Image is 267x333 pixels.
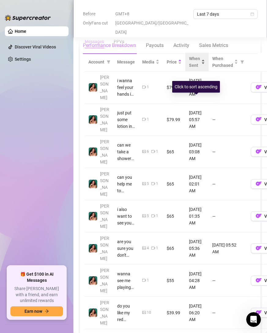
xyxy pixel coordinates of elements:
[100,107,109,132] span: [PERSON_NAME]
[163,71,185,104] td: $79.99
[9,207,21,211] span: Home
[6,54,109,60] p: Getting Started
[15,29,26,34] a: Home
[246,312,261,327] iframe: Intercom live chat
[89,212,97,220] img: Jasmine
[31,191,61,216] button: Messages
[142,246,146,250] span: picture
[163,53,185,71] th: Price
[6,69,26,76] span: 5 articles
[256,245,262,251] img: OF
[89,180,97,188] img: Jasmine
[139,53,163,71] th: Media
[151,246,155,250] span: video-camera
[147,149,149,155] div: 6
[89,83,97,92] img: Jasmine
[117,77,135,98] div: i wanna feel your hands in my whole body specially in my pussy babe💦🥵 im getting wet 🥵
[10,286,63,304] span: Share [PERSON_NAME] with a friend, and earn unlimited rewards
[185,200,209,232] td: [DATE] 01:35 AM
[240,60,244,64] span: filter
[6,187,109,193] p: Billing
[209,168,247,200] td: —
[163,265,185,297] td: $55
[6,125,109,138] p: Learn about the Supercreator platform and its features
[117,270,135,291] div: wanna see me playing my tits 🥵💦
[209,53,247,71] th: When Purchased
[89,308,97,317] img: Jasmine
[4,16,118,28] div: Search for helpSearch for help
[147,213,149,219] div: 5
[147,181,149,187] div: 5
[199,42,228,49] div: Sales Metrics
[147,310,151,316] div: 10
[117,206,135,226] div: i also want to see your dick babe and put it in my tits 🥵💦
[156,181,158,187] div: 1
[61,191,92,216] button: Help
[250,12,254,16] span: calendar
[185,53,209,71] th: When Sent
[156,245,158,251] div: 1
[5,15,51,21] img: logo-BBDzfeDw.svg
[10,271,63,283] span: 🎁 Get $100 in AI Messages
[185,297,209,329] td: [DATE] 06:20 AM
[117,174,135,194] div: can you help me to massage my tits babe while i suck your big dick babe 💦🍆🥵
[185,232,209,265] td: [DATE] 05:36 AM
[142,59,154,65] span: Media
[173,42,189,49] div: Activity
[45,309,49,313] span: arrow-right
[185,168,209,200] td: [DATE] 02:01 AM
[163,136,185,168] td: $65
[185,136,209,168] td: [DATE] 03:08 AM
[256,84,262,90] img: OF
[151,214,155,218] span: video-camera
[256,181,262,187] img: OF
[6,155,109,162] p: Frequently Asked Questions
[142,117,146,121] span: video-camera
[100,268,109,293] span: [PERSON_NAME]
[151,182,155,186] span: video-camera
[89,147,97,156] img: Jasmine
[6,101,26,107] span: 3 articles
[106,57,112,67] span: filter
[189,55,200,69] span: When Sent
[115,9,190,37] span: GMT+8 [GEOGRAPHIC_DATA]/[GEOGRAPHIC_DATA]
[151,150,155,153] span: video-camera
[256,277,262,283] img: OF
[117,142,135,162] div: can we take a shower babe ? [PERSON_NAME]na join me here 💦🥵 im so horny rn babe i want to suck yo...
[142,182,146,186] span: picture
[15,57,31,62] a: Settings
[167,59,177,65] span: Price
[147,117,149,122] div: 1
[6,62,109,68] p: Onboarding to Supercreator
[100,236,109,261] span: [PERSON_NAME]
[6,117,109,124] p: CRM, Chatting and Management Tools
[10,306,63,316] button: Earn nowarrow-right
[6,170,28,177] span: 13 articles
[101,207,113,211] span: News
[172,81,220,93] div: Click to sort ascending
[6,93,109,100] p: Learn about our AI Chatter - Izzy
[209,297,247,329] td: —
[4,16,118,28] input: Search for help
[212,55,233,69] span: When Purchased
[6,36,116,44] h2: 5 collections
[256,148,262,155] img: OF
[107,60,110,64] span: filter
[163,232,185,265] td: $65
[256,116,262,122] img: OF
[71,207,82,211] span: Help
[15,44,56,49] a: Discover Viral Videos
[185,104,209,136] td: [DATE] 05:57 AM
[209,265,247,297] td: —
[83,42,136,49] div: Performance Breakdown
[100,171,109,197] span: [PERSON_NAME]
[107,2,118,13] div: Close
[209,71,247,104] td: —
[88,59,104,65] span: Account
[92,191,122,216] button: News
[156,149,158,155] div: 1
[185,71,209,104] td: [DATE] 06:01 AM
[113,53,139,71] th: Message
[209,232,247,265] td: [DATE] 05:52 AM
[89,276,97,285] img: Jasmine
